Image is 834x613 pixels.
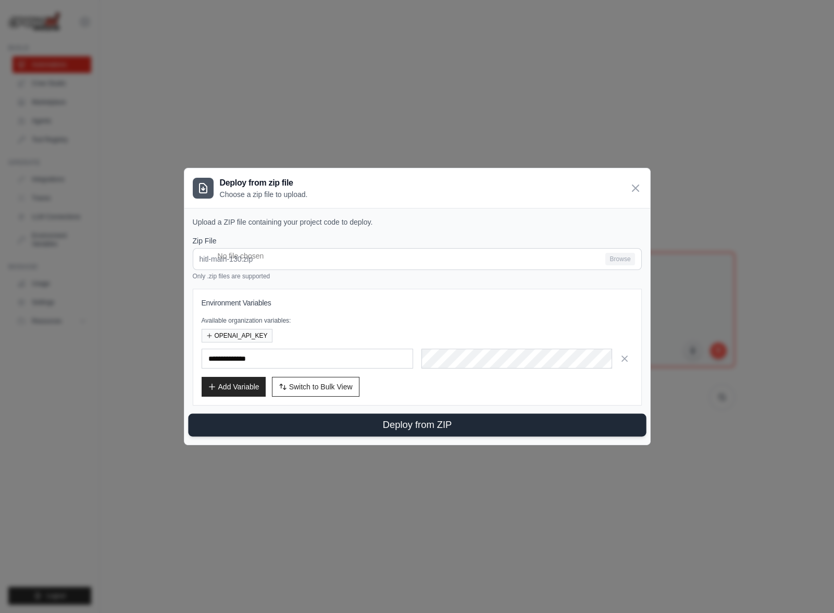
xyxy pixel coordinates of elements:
p: Only .zip files are supported [193,272,642,280]
button: OPENAI_API_KEY [202,329,272,342]
p: Choose a zip file to upload. [220,189,308,200]
p: Available organization variables: [202,316,633,325]
button: Deploy from ZIP [188,414,646,437]
button: Switch to Bulk View [272,377,359,397]
span: Switch to Bulk View [289,382,353,392]
input: hitl-main-130.zip Browse [193,248,642,270]
button: Add Variable [202,377,266,397]
p: Upload a ZIP file containing your project code to deploy. [193,217,642,227]
label: Zip File [193,236,642,246]
h3: Environment Variables [202,298,633,308]
h3: Deploy from zip file [220,177,308,189]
